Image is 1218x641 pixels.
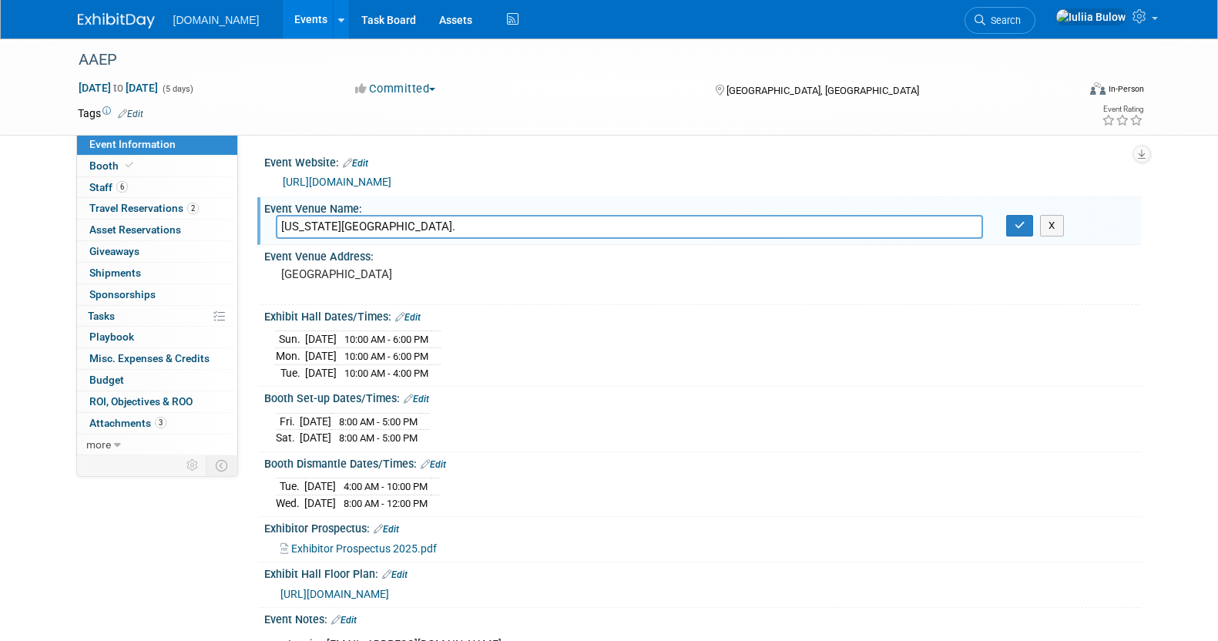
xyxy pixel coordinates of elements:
div: Exhibitor Prospectus: [264,517,1141,537]
button: X [1040,215,1064,237]
span: Giveaways [89,245,139,257]
span: 6 [116,181,128,193]
td: Tue. [276,478,304,495]
a: Edit [382,569,408,580]
td: [DATE] [300,430,331,446]
div: Booth Dismantle Dates/Times: [264,452,1141,472]
a: [URL][DOMAIN_NAME] [280,588,389,600]
span: 8:00 AM - 5:00 PM [339,416,418,428]
span: 8:00 AM - 12:00 PM [344,498,428,509]
span: 8:00 AM - 5:00 PM [339,432,418,444]
i: Booth reservation complete [126,161,133,169]
a: Attachments3 [77,413,237,434]
span: Event Information [89,138,176,150]
a: Shipments [77,263,237,284]
span: Budget [89,374,124,386]
span: to [111,82,126,94]
a: Event Information [77,134,237,155]
div: Event Format [986,80,1145,103]
img: ExhibitDay [78,13,155,29]
span: Search [985,15,1021,26]
td: Sun. [276,331,305,348]
div: AAEP [73,46,1054,74]
a: Misc. Expenses & Credits [77,348,237,369]
td: [DATE] [305,364,337,381]
td: [DATE] [300,413,331,430]
img: Iuliia Bulow [1055,8,1126,25]
a: ROI, Objectives & ROO [77,391,237,412]
a: [URL][DOMAIN_NAME] [283,176,391,188]
span: Asset Reservations [89,223,181,236]
td: Toggle Event Tabs [206,455,237,475]
span: Sponsorships [89,288,156,300]
td: Wed. [276,495,304,511]
span: 2 [187,203,199,214]
a: Asset Reservations [77,220,237,240]
span: 3 [155,417,166,428]
a: Booth [77,156,237,176]
span: Attachments [89,417,166,429]
span: Staff [89,181,128,193]
span: Exhibitor Prospectus 2025.pdf [291,542,437,555]
span: Misc. Expenses & Credits [89,352,210,364]
a: Playbook [77,327,237,347]
a: Edit [421,459,446,470]
a: Edit [374,524,399,535]
td: Personalize Event Tab Strip [180,455,206,475]
div: Event Venue Name: [264,197,1141,216]
span: 10:00 AM - 4:00 PM [344,367,428,379]
span: more [86,438,111,451]
span: [DOMAIN_NAME] [173,14,260,26]
a: Exhibitor Prospectus 2025.pdf [280,542,437,555]
td: [DATE] [304,495,336,511]
a: Edit [118,109,143,119]
td: Mon. [276,348,305,365]
img: Format-Inperson.png [1090,82,1106,95]
span: Shipments [89,267,141,279]
a: Search [965,7,1035,34]
span: (5 days) [161,84,193,94]
td: [DATE] [305,348,337,365]
a: Sponsorships [77,284,237,305]
span: 10:00 AM - 6:00 PM [344,334,428,345]
a: Edit [395,312,421,323]
td: Tue. [276,364,305,381]
span: ROI, Objectives & ROO [89,395,193,408]
a: Staff6 [77,177,237,198]
pre: [GEOGRAPHIC_DATA] [281,267,612,281]
div: Exhibit Hall Dates/Times: [264,305,1141,325]
span: 10:00 AM - 6:00 PM [344,351,428,362]
td: Tags [78,106,143,121]
span: [GEOGRAPHIC_DATA], [GEOGRAPHIC_DATA] [726,85,919,96]
span: [DATE] [DATE] [78,81,159,95]
div: Exhibit Hall Floor Plan: [264,562,1141,582]
td: [DATE] [305,331,337,348]
a: Tasks [77,306,237,327]
span: 4:00 AM - 10:00 PM [344,481,428,492]
div: Event Website: [264,151,1141,171]
button: Committed [350,81,441,97]
td: Fri. [276,413,300,430]
td: Sat. [276,430,300,446]
span: Travel Reservations [89,202,199,214]
div: Event Rating [1102,106,1143,113]
span: Booth [89,159,136,172]
span: Tasks [88,310,115,322]
td: [DATE] [304,478,336,495]
a: Edit [331,615,357,626]
a: Giveaways [77,241,237,262]
a: more [77,435,237,455]
div: Event Venue Address: [264,245,1141,264]
span: Playbook [89,331,134,343]
a: Edit [343,158,368,169]
a: Edit [404,394,429,404]
a: Budget [77,370,237,391]
div: Event Notes: [264,608,1141,628]
div: In-Person [1108,83,1144,95]
div: Booth Set-up Dates/Times: [264,387,1141,407]
a: Travel Reservations2 [77,198,237,219]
